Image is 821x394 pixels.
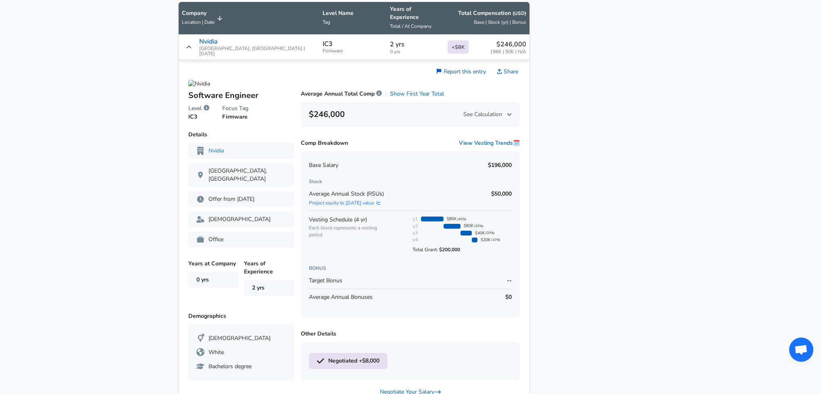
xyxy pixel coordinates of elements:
[199,38,218,45] p: Nvidia
[439,246,460,253] strong: $200,000
[309,277,342,285] span: Target Bonus
[323,9,383,17] p: Level Name
[196,215,286,223] p: [DEMOGRAPHIC_DATA]
[447,216,456,222] span: $80K
[196,195,286,203] p: Offer from [DATE]
[491,238,500,242] span: (10%)
[413,223,418,229] div: y2
[309,293,373,301] span: Average Annual Bonuses
[301,330,520,338] p: Other Details
[309,108,345,121] h6: $246,000
[390,49,441,54] span: 0 yrs
[317,357,379,365] p: Negotiated + $8,000
[448,9,526,27] span: Total Compensation (USD) Base | Stock (yr) | Bonus
[323,19,330,25] span: Tag
[323,48,383,54] span: Firmware
[457,217,467,221] span: (40%)
[448,40,469,54] span: + $8K
[188,90,294,102] p: Software Engineer
[490,49,526,54] span: 196K | 50K | N/A
[464,223,473,229] span: $60K
[182,9,215,17] p: Company
[507,277,512,285] p: --
[301,139,348,147] p: Comp Breakdown
[222,104,248,113] h6: Focus Tag
[474,19,526,25] span: Base | Stock (yr) | Bonus
[413,243,502,253] span: Total Grant:
[182,9,225,27] span: CompanyLocation | Date
[486,231,495,235] span: (20%)
[188,312,294,320] p: Demographics
[376,90,382,98] span: We calculate your average annual total compensation by adding your base salary to the average of ...
[444,68,486,75] span: Report this entry
[309,225,390,238] span: Each block represents a vesting period
[458,9,526,17] p: Total Compensation
[244,280,294,296] span: 2 yrs
[448,43,469,51] a: +$8K
[463,110,512,119] span: See Calculation
[188,131,294,139] p: Details
[504,68,518,76] span: Share
[244,260,294,296] p: Years of Experience
[413,229,418,236] div: y3
[309,359,389,367] a: Negotiated +$8,000
[474,224,483,228] span: (30%)
[491,190,512,198] p: $50,000
[390,40,441,49] p: 2 yrs
[196,348,286,356] div: White
[309,177,512,186] h6: Stock
[490,40,526,49] p: $246,000
[199,46,316,56] span: [GEOGRAPHIC_DATA], [GEOGRAPHIC_DATA] | [DATE]
[789,338,813,362] div: Open chat
[481,237,490,243] span: $20K
[309,161,338,169] span: Base Salary
[188,104,202,113] span: Level
[196,167,286,183] p: [GEOGRAPHIC_DATA], [GEOGRAPHIC_DATA]
[309,190,384,198] span: Average Annual Stock (RSUs)
[413,236,418,243] div: y4
[413,216,418,223] div: y1
[390,23,431,29] span: Total / At Company
[309,264,512,273] h6: BONUS
[513,10,526,17] button: (USD)
[196,334,286,342] div: [DEMOGRAPHIC_DATA]
[196,236,286,244] p: Office
[475,230,485,236] span: $40K
[208,147,224,155] a: Nvidia
[309,200,384,206] a: Project equity to [DATE] value
[188,260,239,288] p: Years at Company
[505,293,512,301] p: $0
[323,40,333,48] p: IC3
[390,90,444,98] button: Show First Year Total
[488,161,512,169] p: $196,000
[459,139,520,147] button: View Vesting Trends🗓️
[196,276,209,284] span: 0 yrs
[390,5,441,21] p: Years of Experience
[309,216,367,223] span: Vesting Schedule ( 4 yr )
[204,104,209,113] span: Levels are a company's method of standardizing employee's scope of assumed ability, responsibilit...
[385,90,387,98] p: |
[222,113,248,121] p: Firmware
[301,90,382,98] p: Average Annual Total Comp
[188,80,210,88] img: Nvidia
[182,19,215,25] span: Location | Date
[196,363,286,371] div: Bachelors degree
[188,113,209,121] p: IC3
